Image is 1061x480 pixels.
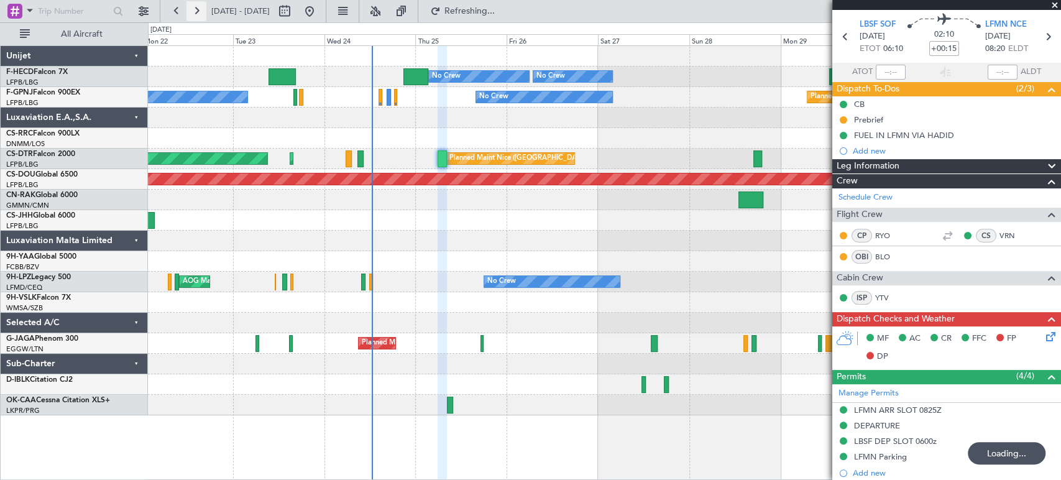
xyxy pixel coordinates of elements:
a: CS-DTRFalcon 2000 [6,150,75,158]
div: [DATE] [150,25,172,35]
div: FUEL IN LFMN VIA HADID [854,130,954,141]
a: 9H-VSLKFalcon 7X [6,294,71,302]
span: CS-DOU [6,171,35,178]
span: G-JAGA [6,335,35,343]
a: FCBB/BZV [6,262,39,272]
a: DNMM/LOS [6,139,45,149]
div: Prebrief [854,114,883,125]
span: CS-JHH [6,212,33,219]
a: CS-RRCFalcon 900LX [6,130,80,137]
div: Planned Maint [GEOGRAPHIC_DATA] ([GEOGRAPHIC_DATA]) [362,334,558,353]
span: CN-RAK [6,192,35,199]
div: LBSF DEP SLOT 0600z [854,436,937,446]
input: Trip Number [38,2,109,21]
a: RYO [875,230,903,241]
div: Planned Maint Nice ([GEOGRAPHIC_DATA]) [449,149,587,168]
span: F-HECD [6,68,34,76]
div: Tue 23 [233,34,324,45]
div: Planned Maint [GEOGRAPHIC_DATA] ([GEOGRAPHIC_DATA]) [811,88,1006,106]
a: CN-RAKGlobal 6000 [6,192,78,199]
div: No Crew [479,88,508,106]
a: LKPR/PRG [6,406,40,415]
span: LBSF SOF [860,19,896,31]
div: Add new [853,468,1055,478]
span: OK-CAA [6,397,36,404]
a: G-JAGAPhenom 300 [6,335,78,343]
span: 02:10 [934,29,954,41]
span: LFMN NCE [985,19,1027,31]
div: Wed 24 [324,34,416,45]
span: ATOT [852,66,873,78]
a: EGGW/LTN [6,344,44,354]
span: [DATE] [985,30,1011,43]
span: [DATE] - [DATE] [211,6,270,17]
div: CS [976,229,996,242]
a: 9H-YAAGlobal 5000 [6,253,76,261]
span: All Aircraft [32,30,131,39]
span: 06:10 [883,43,903,55]
span: ETOT [860,43,880,55]
div: CB [854,99,865,109]
span: CR [941,333,952,345]
a: LFPB/LBG [6,221,39,231]
a: VRN [999,230,1027,241]
span: Leg Information [837,159,899,173]
div: Fri 26 [507,34,598,45]
div: Mon 29 [781,34,872,45]
a: F-HECDFalcon 7X [6,68,68,76]
a: Manage Permits [838,387,899,400]
span: 9H-LPZ [6,274,31,281]
a: LFPB/LBG [6,180,39,190]
span: Cabin Crew [837,271,883,285]
span: F-GPNJ [6,89,33,96]
span: CS-DTR [6,150,33,158]
div: Mon 22 [142,34,233,45]
input: --:-- [876,65,906,80]
div: LFMN Parking [854,451,907,462]
a: LFPB/LBG [6,160,39,169]
span: CS-RRC [6,130,33,137]
span: Flight Crew [837,208,883,222]
span: D-IBLK [6,376,30,384]
span: 9H-YAA [6,253,34,261]
span: AC [909,333,921,345]
div: DEPARTURE [854,420,900,431]
span: FP [1007,333,1016,345]
a: LFPB/LBG [6,98,39,108]
span: DP [877,351,888,363]
div: Loading... [968,442,1045,464]
div: No Crew [487,272,516,291]
div: LFMN ARR SLOT 0825Z [854,405,942,415]
div: No Crew [432,67,461,86]
a: CS-JHHGlobal 6000 [6,212,75,219]
a: BLO [875,251,903,262]
div: OBI [852,250,872,264]
a: OK-CAACessna Citation XLS+ [6,397,110,404]
a: CS-DOUGlobal 6500 [6,171,78,178]
span: Crew [837,174,858,188]
button: All Aircraft [14,24,135,44]
span: FFC [972,333,986,345]
span: [DATE] [860,30,885,43]
div: No Crew [536,67,565,86]
span: MF [877,333,889,345]
div: AOG Maint Cannes (Mandelieu) [183,272,282,291]
span: Permits [837,370,866,384]
a: D-IBLKCitation CJ2 [6,376,73,384]
button: Refreshing... [425,1,499,21]
span: Refreshing... [443,7,495,16]
div: ISP [852,291,872,305]
div: Sun 28 [689,34,781,45]
a: 9H-LPZLegacy 500 [6,274,71,281]
span: Dispatch To-Dos [837,82,899,96]
span: Dispatch Checks and Weather [837,312,955,326]
a: GMMN/CMN [6,201,49,210]
span: ALDT [1021,66,1041,78]
div: Thu 25 [415,34,507,45]
a: WMSA/SZB [6,303,43,313]
a: F-GPNJFalcon 900EX [6,89,80,96]
a: Schedule Crew [838,192,893,204]
a: LFMD/CEQ [6,283,42,292]
a: LFPB/LBG [6,78,39,87]
a: YTV [875,292,903,303]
